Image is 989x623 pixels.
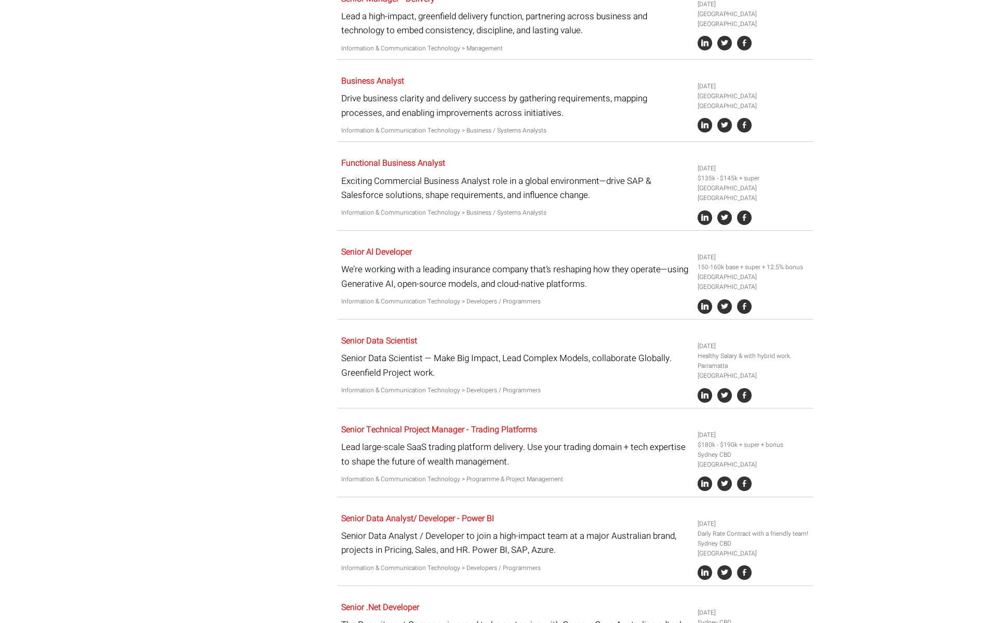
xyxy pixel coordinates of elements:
li: [GEOGRAPHIC_DATA] [GEOGRAPHIC_DATA] [698,183,809,203]
li: Sydney CBD [GEOGRAPHIC_DATA] [698,539,809,559]
p: Drive business clarity and delivery success by gathering requirements, mapping processes, and ena... [341,91,690,120]
p: Information & Communication Technology > Business / Systems Analysts [341,126,690,136]
a: Senior AI Developer [341,246,412,258]
p: Exciting Commercial Business Analyst role in a global environment—drive SAP & Salesforce solution... [341,174,690,202]
p: Information & Communication Technology > Developers / Programmers [341,386,690,395]
a: Business Analyst [341,75,404,87]
p: Lead a high-impact, greenfield delivery function, partnering across business and technology to em... [341,9,690,37]
li: [DATE] [698,519,809,529]
li: [DATE] [698,430,809,440]
li: Daily Rate Contract with a friendly team! [698,529,809,539]
p: Information & Communication Technology > Management [341,44,690,54]
a: Functional Business Analyst [341,157,445,169]
li: Parramatta [GEOGRAPHIC_DATA] [698,361,809,381]
p: Information & Communication Technology > Programme & Project Management [341,474,690,484]
p: Senior Data Scientist — Make Big Impact, Lead Complex Models, collaborate Globally. Greenfield Pr... [341,351,690,379]
li: [DATE] [698,341,809,351]
li: [DATE] [698,608,809,618]
li: [GEOGRAPHIC_DATA] [GEOGRAPHIC_DATA] [698,9,809,29]
li: Sydney CBD [GEOGRAPHIC_DATA] [698,450,809,470]
p: We’re working with a leading insurance company that’s reshaping how they operate—using Generative... [341,262,690,290]
p: Information & Communication Technology > Developers / Programmers [341,563,690,573]
li: [DATE] [698,164,809,174]
li: [DATE] [698,82,809,91]
p: Lead large-scale SaaS trading platform delivery. Use your trading domain + tech expertise to shap... [341,440,690,468]
p: Senior Data Analyst / Developer to join a high-impact team at a major Australian brand, projects ... [341,529,690,557]
li: 150-160k base + super + 12.5% bonus [698,262,809,272]
p: Information & Communication Technology > Business / Systems Analysts [341,208,690,218]
li: $180k - $190k + super + bonus [698,440,809,450]
p: Information & Communication Technology > Developers / Programmers [341,297,690,307]
li: [DATE] [698,253,809,262]
a: Senior Data Scientist [341,335,417,347]
a: Senior Data Analyst/ Developer - Power BI [341,512,494,525]
li: $135k - $145k + super [698,174,809,183]
a: Senior .Net Developer [341,601,419,614]
li: [GEOGRAPHIC_DATA] [GEOGRAPHIC_DATA] [698,91,809,111]
a: Senior Technical Project Manager - Trading Platforms [341,423,537,436]
li: [GEOGRAPHIC_DATA] [GEOGRAPHIC_DATA] [698,272,809,292]
li: Healthy Salary & with hybrid work. [698,351,809,361]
